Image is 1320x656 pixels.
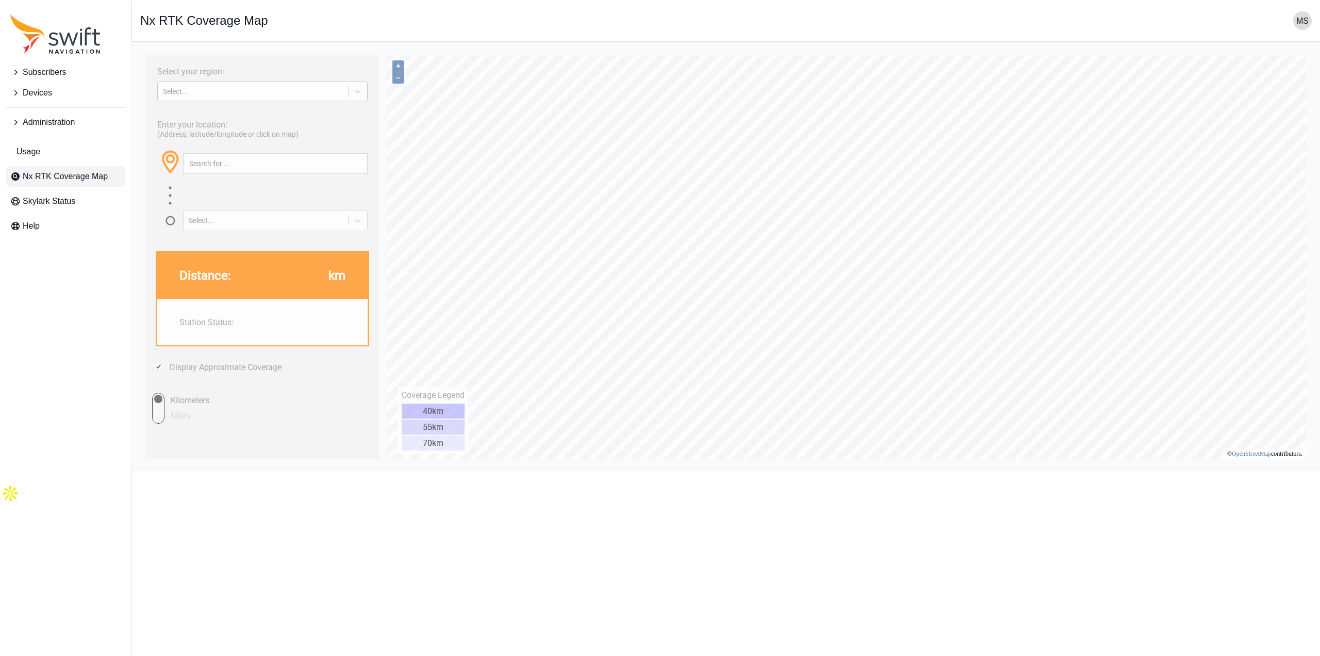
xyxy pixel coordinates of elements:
[23,116,75,129] span: Administration
[261,370,324,385] div: 55km
[6,191,125,212] a: Skylark Status
[23,170,108,183] span: Nx RTK Coverage Map
[23,195,75,207] span: Skylark Status
[1092,401,1131,408] a: OpenStreetMap
[6,166,125,187] a: Nx RTK Coverage Map
[23,220,40,232] span: Help
[1087,401,1162,408] li: © contributors.
[140,14,268,27] h1: Nx RTK Coverage Map
[188,219,205,233] span: km
[23,87,52,99] span: Devices
[261,341,324,350] div: Coverage Legend
[24,359,65,374] label: Miles
[39,268,226,278] label: Station Status:
[6,83,125,103] button: Devices
[23,66,66,78] span: Subscribers
[6,62,125,83] button: Subscribers
[261,386,324,401] div: 70km
[252,23,263,34] button: –
[6,141,125,162] a: Usage
[24,343,65,359] label: Kilometers
[252,11,263,22] button: +
[16,146,40,158] span: Usage
[6,216,125,236] a: Help
[6,112,125,133] button: Administration
[261,354,324,369] div: 40km
[29,313,141,323] label: Display Approximate Coverage
[140,50,1312,462] iframe: RTK Map
[1293,11,1312,30] img: user photo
